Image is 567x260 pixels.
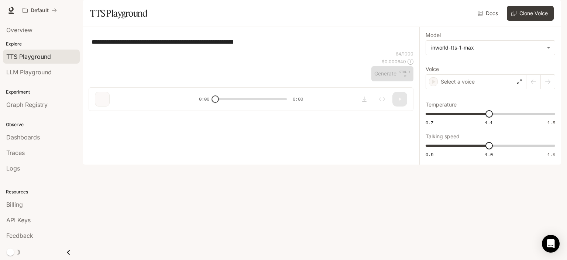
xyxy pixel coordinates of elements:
[485,151,493,158] span: 1.0
[431,44,543,51] div: inworld-tts-1-max
[19,3,60,18] button: All workspaces
[382,58,406,65] p: $ 0.000640
[426,67,439,72] p: Voice
[507,6,554,21] button: Clone Voice
[426,102,457,107] p: Temperature
[426,151,433,158] span: 0.5
[485,119,493,126] span: 1.1
[547,151,555,158] span: 1.5
[542,235,560,253] div: Open Intercom Messenger
[547,119,555,126] span: 1.5
[476,6,501,21] a: Docs
[441,78,475,85] p: Select a voice
[396,51,413,57] p: 64 / 1000
[426,33,441,38] p: Model
[90,6,147,21] h1: TTS Playground
[426,41,555,55] div: inworld-tts-1-max
[31,7,49,14] p: Default
[426,119,433,126] span: 0.7
[426,134,460,139] p: Talking speed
